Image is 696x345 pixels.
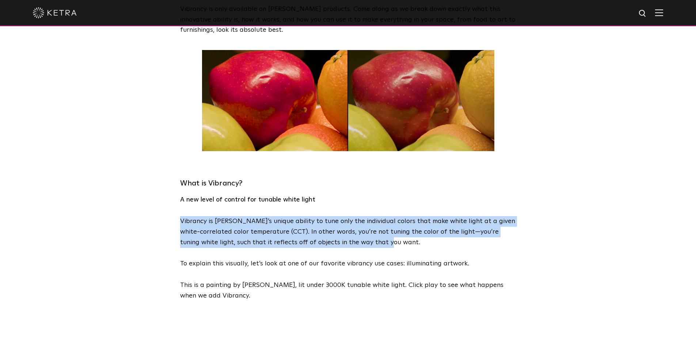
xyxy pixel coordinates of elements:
[638,9,647,18] img: search icon
[180,258,516,269] p: To explain this visually, let’s look at one of our favorite vibrancy use cases: illuminating artw...
[180,177,516,190] h3: What is Vibrancy?
[33,7,77,18] img: ketra-logo-2019-white
[202,50,494,151] img: VibrancyAssets-AppleComparison_041019_DT3
[180,196,315,203] strong: A new level of control for tunable white light
[180,216,516,248] p: Vibrancy is [PERSON_NAME]’s unique ability to tune only the individual colors that make white lig...
[655,9,663,16] img: Hamburger%20Nav.svg
[180,280,516,301] p: This is a painting by [PERSON_NAME], lit under 3000K tunable white light. Click play to see what ...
